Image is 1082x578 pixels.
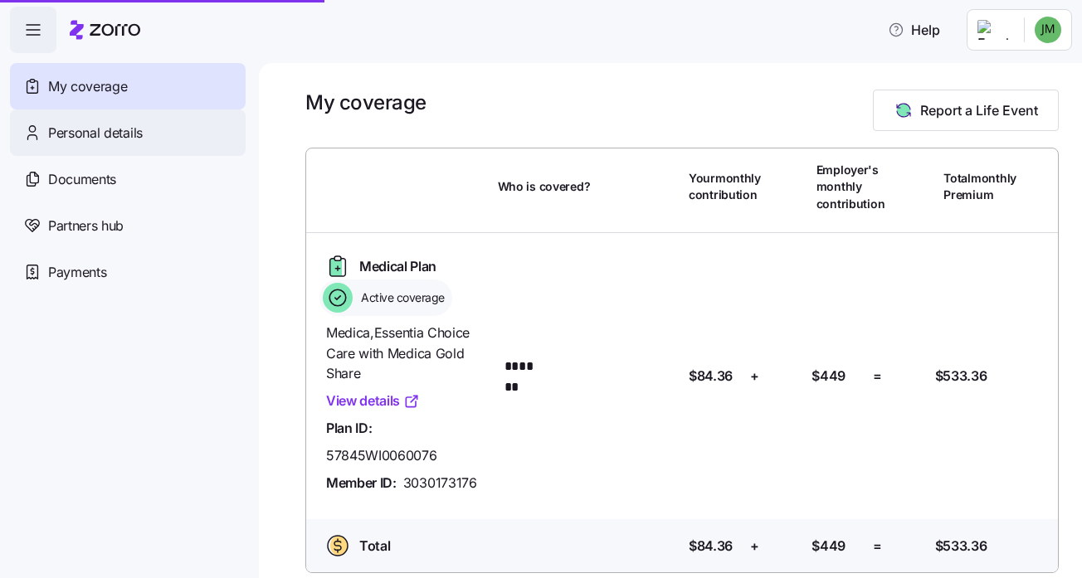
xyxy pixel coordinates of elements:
[403,473,477,493] span: 3030173176
[356,289,445,306] span: Active coverage
[48,216,124,236] span: Partners hub
[935,536,987,556] span: $533.36
[873,536,882,556] span: =
[750,366,759,386] span: +
[10,249,246,295] a: Payments
[977,20,1011,40] img: Employer logo
[689,536,733,556] span: $84.36
[498,178,591,195] span: Who is covered?
[888,20,940,40] span: Help
[943,170,1016,204] span: Total monthly Premium
[326,473,397,493] span: Member ID:
[359,256,436,277] span: Medical Plan
[10,156,246,202] a: Documents
[48,76,127,97] span: My coverage
[10,109,246,156] a: Personal details
[811,536,846,556] span: $449
[1035,17,1061,43] img: 89f070a6f380c636163740eb3c1d5665
[689,366,733,386] span: $84.36
[816,162,885,212] span: Employer's monthly contribution
[326,391,420,411] a: View details
[48,262,106,283] span: Payments
[811,366,846,386] span: $449
[305,90,426,115] h1: My coverage
[326,418,372,439] span: Plan ID:
[873,366,882,386] span: =
[935,366,987,386] span: $533.36
[689,170,761,204] span: Your monthly contribution
[10,63,246,109] a: My coverage
[326,445,437,466] span: 57845WI0060076
[873,90,1059,131] button: Report a Life Event
[750,536,759,556] span: +
[359,536,390,556] span: Total
[920,100,1038,120] span: Report a Life Event
[48,123,143,143] span: Personal details
[326,323,485,384] span: Medica , Essentia Choice Care with Medica Gold Share
[875,13,953,46] button: Help
[10,202,246,249] a: Partners hub
[48,169,116,190] span: Documents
